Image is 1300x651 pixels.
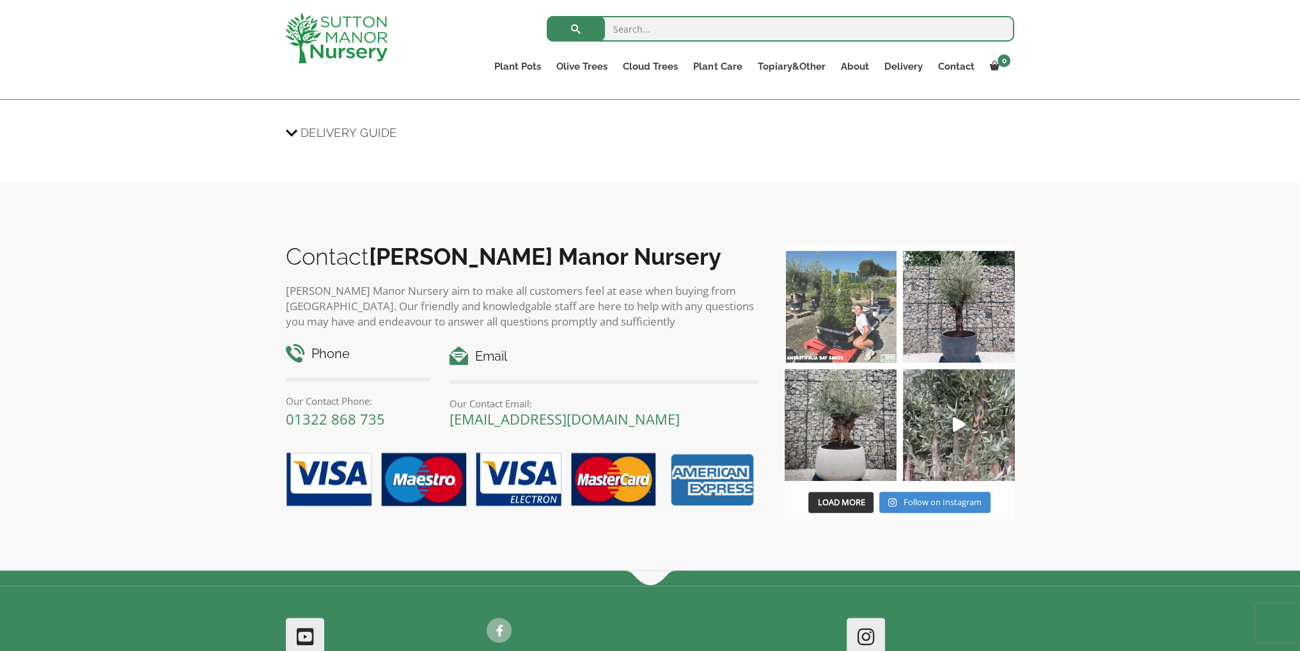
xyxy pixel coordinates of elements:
[749,58,833,75] a: Topiary&Other
[904,496,982,508] span: Follow on Instagram
[808,492,873,514] button: Load More
[876,58,930,75] a: Delivery
[285,13,388,63] img: logo
[903,251,1015,363] img: A beautiful multi-stem Spanish Olive tree potted in our luxurious fibre clay pots 😍😍
[450,347,758,366] h4: Email
[833,58,876,75] a: About
[903,369,1015,481] a: Play
[286,393,431,409] p: Our Contact Phone:
[450,396,758,411] p: Our Contact Email:
[615,58,685,75] a: Cloud Trees
[982,58,1014,75] a: 0
[879,492,990,514] a: Instagram Follow on Instagram
[549,58,615,75] a: Olive Trees
[785,369,897,481] img: Check out this beauty we potted at our nursery today ❤️‍🔥 A huge, ancient gnarled Olive tree plan...
[685,58,749,75] a: Plant Care
[450,409,680,428] a: [EMAIL_ADDRESS][DOMAIN_NAME]
[369,243,721,270] b: [PERSON_NAME] Manor Nursery
[276,445,759,515] img: payment-options.png
[286,283,759,329] p: [PERSON_NAME] Manor Nursery aim to make all customers feel at ease when buying from [GEOGRAPHIC_D...
[953,417,966,432] svg: Play
[888,498,897,507] svg: Instagram
[817,496,865,508] span: Load More
[487,58,549,75] a: Plant Pots
[286,243,759,270] h2: Contact
[286,409,385,428] a: 01322 868 735
[930,58,982,75] a: Contact
[301,121,397,145] span: Delivery Guide
[785,251,897,363] img: Our elegant & picturesque Angustifolia Cones are an exquisite addition to your Bay Tree collectio...
[903,369,1015,481] img: New arrivals Monday morning of beautiful olive trees 🤩🤩 The weather is beautiful this summer, gre...
[547,16,1014,42] input: Search...
[286,344,431,364] h4: Phone
[998,54,1010,67] span: 0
